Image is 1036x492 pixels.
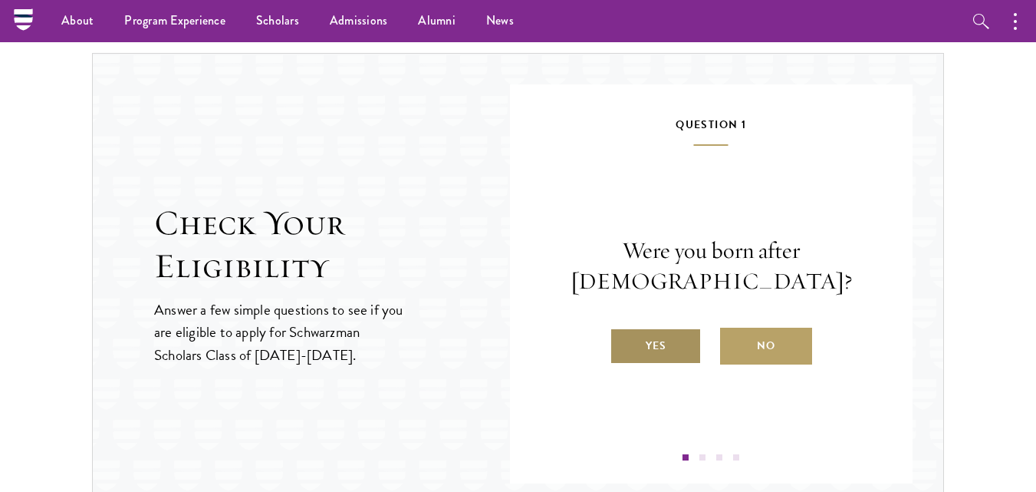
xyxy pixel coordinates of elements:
[154,202,510,288] h2: Check Your Eligibility
[556,115,867,146] h5: Question 1
[154,299,405,365] p: Answer a few simple questions to see if you are eligible to apply for Schwarzman Scholars Class o...
[610,328,702,365] label: Yes
[720,328,812,365] label: No
[556,236,867,297] p: Were you born after [DEMOGRAPHIC_DATA]?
